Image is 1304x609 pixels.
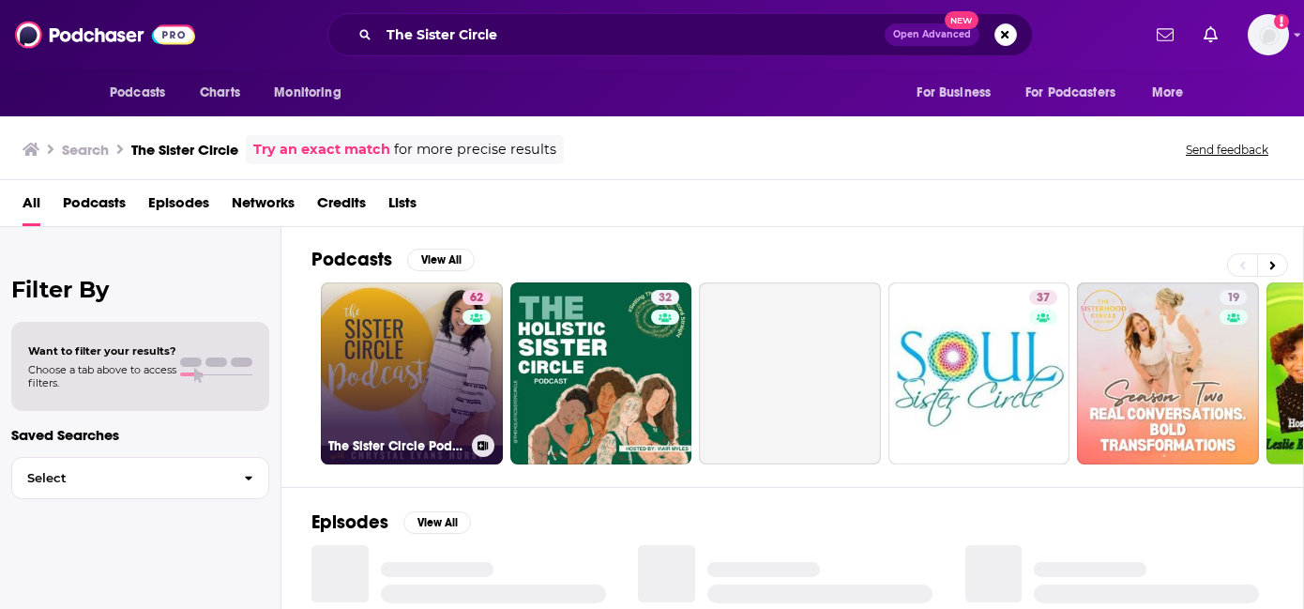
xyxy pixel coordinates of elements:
span: Want to filter your results? [28,344,176,358]
a: Charts [188,75,251,111]
button: View All [403,511,471,534]
h2: Episodes [311,510,388,534]
a: Show notifications dropdown [1196,19,1225,51]
a: EpisodesView All [311,510,471,534]
h3: The Sister Circle Podcast [328,438,464,454]
a: Lists [388,188,417,226]
button: open menu [97,75,190,111]
a: Podcasts [63,188,126,226]
span: 62 [470,289,483,308]
a: 19 [1220,290,1247,305]
span: New [945,11,978,29]
button: open menu [1139,75,1207,111]
a: Credits [317,188,366,226]
a: PodcastsView All [311,248,475,271]
p: Saved Searches [11,426,269,444]
span: Choose a tab above to access filters. [28,363,176,389]
a: All [23,188,40,226]
input: Search podcasts, credits, & more... [379,20,885,50]
div: Search podcasts, credits, & more... [327,13,1033,56]
svg: Add a profile image [1274,14,1289,29]
a: 37 [1029,290,1057,305]
h3: Search [62,141,109,159]
h3: The Sister Circle [131,141,238,159]
span: Logged in as christina_epic [1248,14,1289,55]
button: View All [407,249,475,271]
span: for more precise results [394,139,556,160]
span: 19 [1227,289,1239,308]
a: 62 [462,290,491,305]
span: Charts [200,80,240,106]
span: 32 [659,289,672,308]
img: Podchaser - Follow, Share and Rate Podcasts [15,17,195,53]
button: open menu [261,75,365,111]
a: 62The Sister Circle Podcast [321,282,503,464]
span: Open Advanced [893,30,971,39]
span: Select [12,472,229,484]
a: 32 [651,290,679,305]
button: Open AdvancedNew [885,23,979,46]
span: For Business [917,80,991,106]
h2: Podcasts [311,248,392,271]
h2: Filter By [11,276,269,303]
a: 37 [888,282,1070,464]
span: More [1152,80,1184,106]
a: 19 [1077,282,1259,464]
button: Show profile menu [1248,14,1289,55]
span: For Podcasters [1025,80,1115,106]
a: 32 [510,282,692,464]
span: Monitoring [274,80,341,106]
a: Try an exact match [253,139,390,160]
button: Send feedback [1180,142,1274,158]
img: User Profile [1248,14,1289,55]
span: 37 [1037,289,1050,308]
button: open menu [1013,75,1143,111]
button: Select [11,457,269,499]
a: Networks [232,188,295,226]
a: Show notifications dropdown [1149,19,1181,51]
button: open menu [903,75,1014,111]
a: Episodes [148,188,209,226]
span: Podcasts [110,80,165,106]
